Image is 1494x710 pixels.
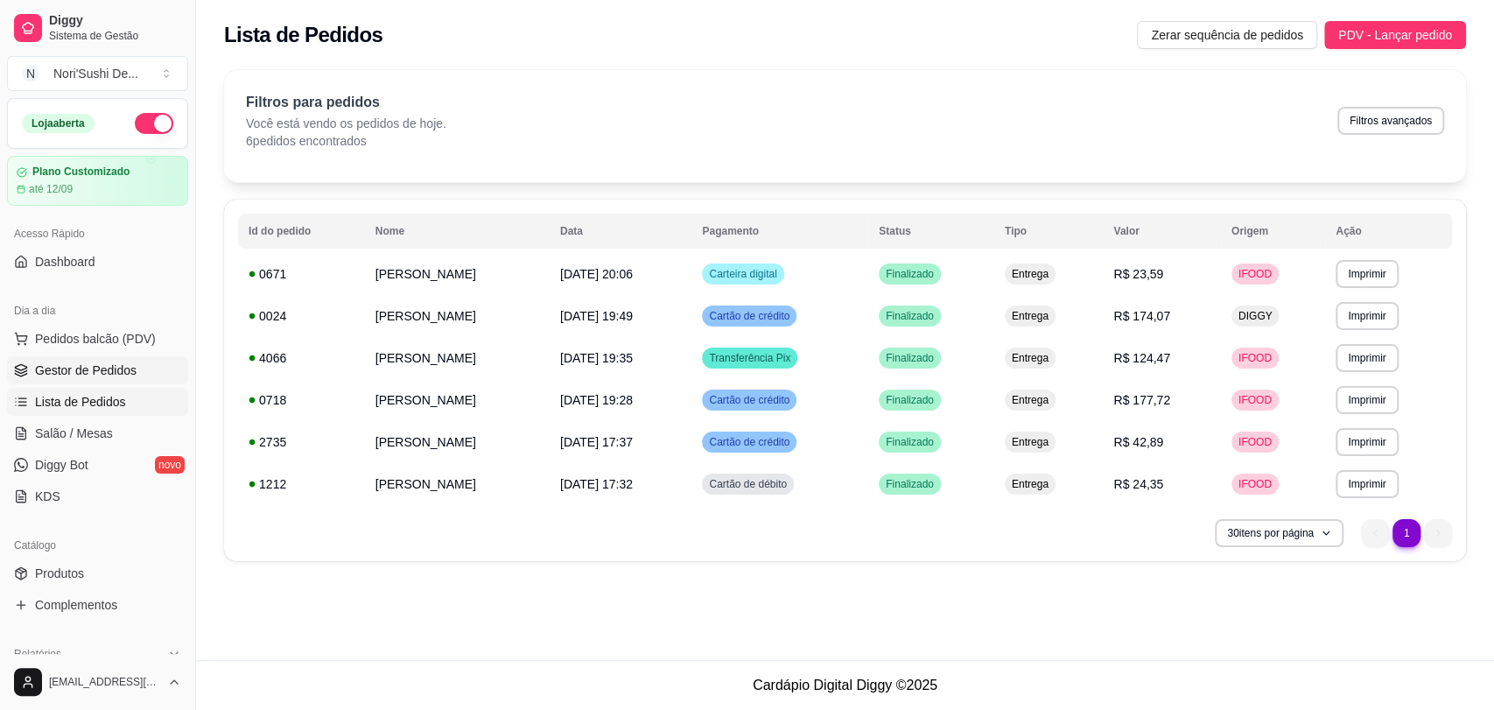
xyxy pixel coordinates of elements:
[7,56,188,91] button: Select a team
[249,433,354,451] div: 2735
[1235,267,1275,281] span: IFOOD
[1113,309,1170,323] span: R$ 174,07
[35,253,95,271] span: Dashboard
[238,214,365,249] th: Id do pedido
[1235,351,1275,365] span: IFOOD
[705,435,793,449] span: Cartão de crédito
[35,362,137,379] span: Gestor de Pedidos
[7,388,188,416] a: Lista de Pedidos
[705,477,790,491] span: Cartão de débito
[7,156,188,206] a: Plano Customizadoaté 12/09
[249,307,354,325] div: 0024
[14,647,61,661] span: Relatórios
[1008,477,1052,491] span: Entrega
[1008,351,1052,365] span: Entrega
[1113,351,1170,365] span: R$ 124,47
[7,661,188,703] button: [EMAIL_ADDRESS][DOMAIN_NAME]
[7,356,188,384] a: Gestor de Pedidos
[35,565,84,582] span: Produtos
[7,591,188,619] a: Complementos
[882,393,937,407] span: Finalizado
[1336,470,1398,498] button: Imprimir
[1008,393,1052,407] span: Entrega
[249,475,354,493] div: 1212
[1324,21,1466,49] button: PDV - Lançar pedido
[1137,21,1317,49] button: Zerar sequência de pedidos
[882,267,937,281] span: Finalizado
[705,267,780,281] span: Carteira digital
[882,351,937,365] span: Finalizado
[1338,25,1452,45] span: PDV - Lançar pedido
[1113,267,1163,281] span: R$ 23,59
[1235,435,1275,449] span: IFOOD
[246,92,446,113] p: Filtros para pedidos
[249,265,354,283] div: 0671
[7,559,188,587] a: Produtos
[365,253,550,295] td: [PERSON_NAME]
[882,477,937,491] span: Finalizado
[1235,309,1276,323] span: DIGGY
[29,182,73,196] article: até 12/09
[1008,435,1052,449] span: Entrega
[365,379,550,421] td: [PERSON_NAME]
[868,214,994,249] th: Status
[365,463,550,505] td: [PERSON_NAME]
[196,660,1494,710] footer: Cardápio Digital Diggy © 2025
[1008,267,1052,281] span: Entrega
[249,391,354,409] div: 0718
[249,349,354,367] div: 4066
[35,425,113,442] span: Salão / Mesas
[560,309,633,323] span: [DATE] 19:49
[49,29,181,43] span: Sistema de Gestão
[224,21,382,49] h2: Lista de Pedidos
[1325,214,1452,249] th: Ação
[560,351,633,365] span: [DATE] 19:35
[32,165,130,179] article: Plano Customizado
[560,477,633,491] span: [DATE] 17:32
[560,435,633,449] span: [DATE] 17:37
[7,220,188,248] div: Acesso Rápido
[882,309,937,323] span: Finalizado
[1113,393,1170,407] span: R$ 177,72
[7,7,188,49] a: DiggySistema de Gestão
[49,13,181,29] span: Diggy
[365,214,550,249] th: Nome
[7,482,188,510] a: KDS
[35,330,156,348] span: Pedidos balcão (PDV)
[365,337,550,379] td: [PERSON_NAME]
[1235,393,1275,407] span: IFOOD
[1235,477,1275,491] span: IFOOD
[705,393,793,407] span: Cartão de crédito
[1392,519,1420,547] li: pagination item 1 active
[882,435,937,449] span: Finalizado
[22,65,39,82] span: N
[7,419,188,447] a: Salão / Mesas
[1008,309,1052,323] span: Entrega
[1113,435,1163,449] span: R$ 42,89
[246,132,446,150] p: 6 pedidos encontrados
[135,113,173,134] button: Alterar Status
[1113,477,1163,491] span: R$ 24,35
[705,351,794,365] span: Transferência Pix
[7,248,188,276] a: Dashboard
[7,451,188,479] a: Diggy Botnovo
[7,297,188,325] div: Dia a dia
[365,421,550,463] td: [PERSON_NAME]
[1151,25,1303,45] span: Zerar sequência de pedidos
[1215,519,1343,547] button: 30itens por página
[1352,510,1461,556] nav: pagination navigation
[1336,302,1398,330] button: Imprimir
[7,325,188,353] button: Pedidos balcão (PDV)
[22,114,95,133] div: Loja aberta
[35,456,88,474] span: Diggy Bot
[550,214,691,249] th: Data
[35,488,60,505] span: KDS
[1336,428,1398,456] button: Imprimir
[1336,386,1398,414] button: Imprimir
[560,393,633,407] span: [DATE] 19:28
[365,295,550,337] td: [PERSON_NAME]
[246,115,446,132] p: Você está vendo os pedidos de hoje.
[35,393,126,411] span: Lista de Pedidos
[691,214,868,249] th: Pagamento
[35,596,117,614] span: Complementos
